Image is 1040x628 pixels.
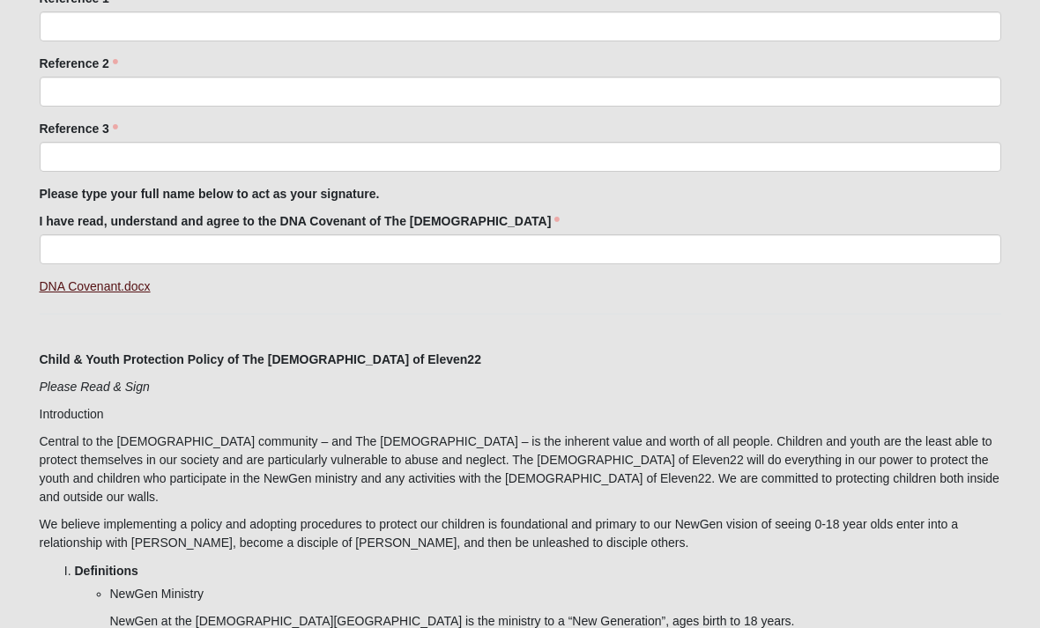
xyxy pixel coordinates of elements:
[40,515,1001,552] p: We believe implementing a policy and adopting procedures to protect our children is foundational ...
[40,432,1001,506] p: Central to the [DEMOGRAPHIC_DATA] community – and The [DEMOGRAPHIC_DATA] – is the inherent value ...
[40,380,150,394] i: Please Read & Sign
[110,585,1001,603] p: NewGen Ministry
[40,120,118,137] label: Reference 3
[40,187,380,201] strong: Please type your full name below to act as your signature.
[40,279,151,293] a: DNA Covenant.docx
[75,564,1001,579] h5: Definitions
[40,352,481,366] strong: Child & Youth Protection Policy of The [DEMOGRAPHIC_DATA] of Eleven22
[40,405,1001,424] p: Introduction
[40,55,118,72] label: Reference 2
[40,212,561,230] label: I have read, understand and agree to the DNA Covenant of The [DEMOGRAPHIC_DATA]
